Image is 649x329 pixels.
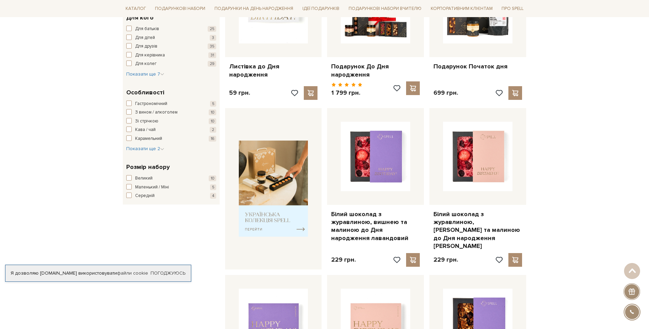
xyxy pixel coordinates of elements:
button: Кава / чай 2 [126,127,216,133]
span: Для колег [135,61,157,67]
button: Великий 10 [126,175,216,182]
span: Для кого [126,13,154,22]
button: Зі стрічкою 10 [126,118,216,125]
span: 16 [209,136,216,142]
p: 229 грн. [331,256,356,264]
button: Для колег 29 [126,61,216,67]
button: Для батьків 25 [126,26,216,32]
button: Для керівника 31 [126,52,216,59]
span: 25 [208,26,216,32]
a: Білий шоколад з журавлиною, [PERSON_NAME] та малиною до Дня народження [PERSON_NAME] [433,210,522,250]
span: Для батьків [135,26,159,32]
span: Зі стрічкою [135,118,158,125]
img: banner [239,141,308,237]
button: Маленький / Міні 5 [126,184,216,191]
span: З вином / алкоголем [135,109,178,116]
button: Карамельний 16 [126,135,216,142]
span: 3 [210,35,216,41]
span: 2 [210,127,216,133]
button: Для дітей 3 [126,35,216,41]
div: Я дозволяю [DOMAIN_NAME] використовувати [5,270,191,276]
a: Подарункові набори Вчителю [346,3,424,14]
span: Для дітей [135,35,155,41]
a: Корпоративним клієнтам [428,3,495,14]
p: 59 грн. [229,89,250,97]
a: Ідеї подарунків [300,3,342,14]
span: Для друзів [135,43,157,50]
span: 35 [208,43,216,49]
button: Для друзів 35 [126,43,216,50]
span: 4 [210,193,216,199]
a: Подарунок Початок дня [433,63,522,70]
a: Подарунок До Дня народження [331,63,420,79]
p: 229 грн. [433,256,458,264]
span: 10 [209,109,216,115]
span: 29 [208,61,216,67]
a: файли cookie [117,270,148,276]
span: Великий [135,175,153,182]
span: 10 [209,118,216,124]
span: 10 [209,175,216,181]
button: З вином / алкоголем 10 [126,109,216,116]
span: 5 [210,184,216,190]
button: Гастрономічний 5 [126,101,216,107]
button: Показати ще 7 [126,71,164,78]
span: Показати ще 2 [126,146,164,152]
a: Про Spell [499,3,526,14]
span: Маленький / Міні [135,184,169,191]
a: Каталог [123,3,149,14]
span: Кава / чай [135,127,156,133]
a: Погоджуюсь [151,270,185,276]
a: Листівка до Дня народження [229,63,318,79]
span: Для керівника [135,52,165,59]
span: 5 [210,101,216,107]
button: Середній 4 [126,193,216,199]
a: Подарункові набори [152,3,208,14]
span: Особливості [126,88,164,97]
span: Карамельний [135,135,162,142]
p: 1 799 грн. [331,89,362,97]
a: Подарунки на День народження [212,3,296,14]
span: Показати ще 7 [126,71,164,77]
span: 31 [208,52,216,58]
span: Гастрономічний [135,101,167,107]
span: Розмір набору [126,162,170,172]
span: Середній [135,193,155,199]
a: Білий шоколад з журавлиною, вишнею та малиною до Дня народження лавандовий [331,210,420,242]
p: 699 грн. [433,89,458,97]
button: Показати ще 2 [126,145,164,152]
